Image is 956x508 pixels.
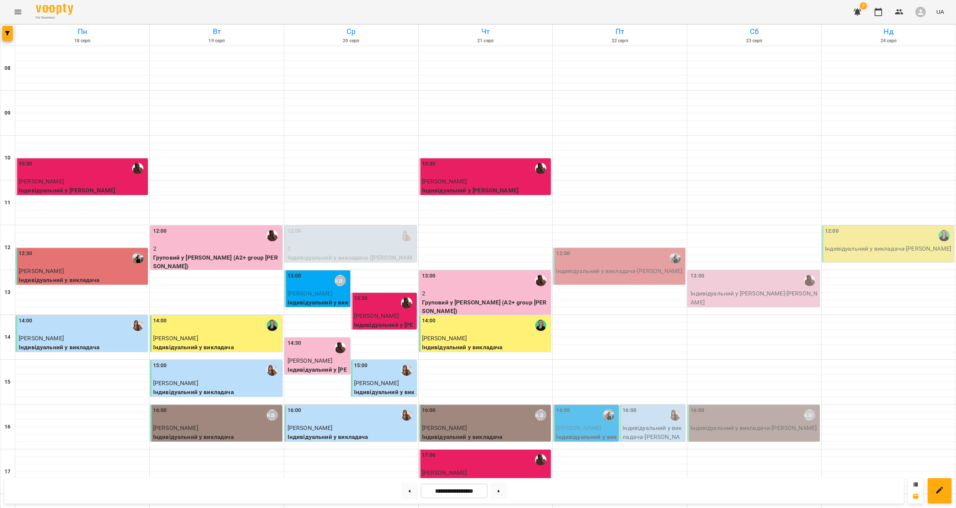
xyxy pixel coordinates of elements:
[19,267,64,275] span: [PERSON_NAME]
[401,409,412,421] img: Аліна Данилюк
[9,3,27,21] button: Menu
[690,289,818,307] p: Індивідуальний у [PERSON_NAME] - [PERSON_NAME]
[354,362,368,370] label: 15:00
[823,37,955,44] h6: 24 серп
[288,253,415,271] p: Індивідуальний у викладача ([PERSON_NAME])
[288,433,415,442] p: Індивідуальний у викладача
[153,317,167,325] label: 14:00
[36,15,73,20] span: For Business
[422,289,550,298] p: 2
[422,160,436,168] label: 10:30
[153,433,281,442] p: Індивідуальний у викладача
[804,275,815,286] img: Ірина Вальчук
[556,433,617,450] p: Індивідуальний у викладача
[603,409,614,421] img: Мар'яна Вєльчєва
[690,406,704,415] label: 16:00
[670,253,681,264] div: Мар'яна Вєльчєва
[132,253,143,264] img: Мар'яна Вєльчєва
[623,406,636,415] label: 16:00
[422,335,467,342] span: [PERSON_NAME]
[288,357,333,364] span: [PERSON_NAME]
[623,424,684,450] p: Індивідуальний у викладача - [PERSON_NAME]
[19,186,146,195] p: Індивідуальний у [PERSON_NAME]
[420,37,552,44] h6: 21 серп
[267,409,278,421] div: Косінська Діана
[288,290,333,297] span: [PERSON_NAME]
[556,267,684,276] p: Індивідуальний у викладача - [PERSON_NAME]
[422,186,550,195] p: Індивідуальний у [PERSON_NAME]
[535,454,546,465] img: Ірина Вальчук
[335,275,346,286] div: Косінська Діана
[4,64,10,72] h6: 08
[288,272,301,280] label: 13:00
[825,244,953,253] p: Індивідуальний у викладача - [PERSON_NAME]
[16,26,148,37] h6: Пн
[670,409,681,421] img: Аліна Данилюк
[19,317,32,325] label: 14:00
[153,424,198,431] span: [PERSON_NAME]
[267,320,278,331] img: Ольга Борисова
[401,297,412,309] div: Ірина Вальчук
[938,230,950,241] img: Ольга Борисова
[153,362,167,370] label: 15:00
[554,26,686,37] h6: Пт
[4,109,10,117] h6: 09
[4,378,10,386] h6: 15
[422,469,467,476] span: [PERSON_NAME]
[422,272,436,280] label: 13:00
[354,380,399,387] span: [PERSON_NAME]
[288,298,349,316] p: Індивідуальний у викладача
[354,312,399,319] span: [PERSON_NAME]
[688,26,820,37] h6: Сб
[401,365,412,376] div: Аліна Данилюк
[19,178,64,185] span: [PERSON_NAME]
[354,320,415,338] p: Індивідуальний у [PERSON_NAME]
[422,424,467,431] span: [PERSON_NAME]
[335,342,346,353] img: Ірина Вальчук
[354,294,368,303] label: 13:30
[535,275,546,286] img: Ірина Вальчук
[535,320,546,331] img: Ольга Борисова
[422,343,550,352] p: Індивідуальний у викладача
[288,339,301,347] label: 14:30
[153,406,167,415] label: 16:00
[556,406,570,415] label: 16:00
[285,37,417,44] h6: 20 серп
[288,424,333,431] span: [PERSON_NAME]
[4,468,10,476] h6: 17
[823,26,955,37] h6: Нд
[132,163,143,174] img: Ірина Вальчук
[151,37,283,44] h6: 19 серп
[422,406,436,415] label: 16:00
[151,26,283,37] h6: Вт
[19,250,32,258] label: 12:30
[936,8,944,16] span: UA
[285,26,417,37] h6: Ср
[860,2,867,10] span: 7
[153,253,281,271] p: Груповий у [PERSON_NAME] (A2+ group [PERSON_NAME])
[422,178,467,185] span: [PERSON_NAME]
[153,343,281,352] p: Індивідуальний у викладача
[153,244,281,253] p: 2
[288,365,349,383] p: Індивідуальний у [PERSON_NAME]
[4,199,10,207] h6: 11
[422,433,550,442] p: Індивідуальний у викладача
[4,288,10,297] h6: 13
[267,230,278,241] div: Ірина Вальчук
[535,163,546,174] div: Ірина Вальчук
[401,230,412,241] img: Аліна Данилюк
[36,4,73,15] img: Voopty Logo
[153,227,167,235] label: 12:00
[288,227,301,235] label: 12:00
[690,424,818,433] p: Індивідуальний у викладача - [PERSON_NAME]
